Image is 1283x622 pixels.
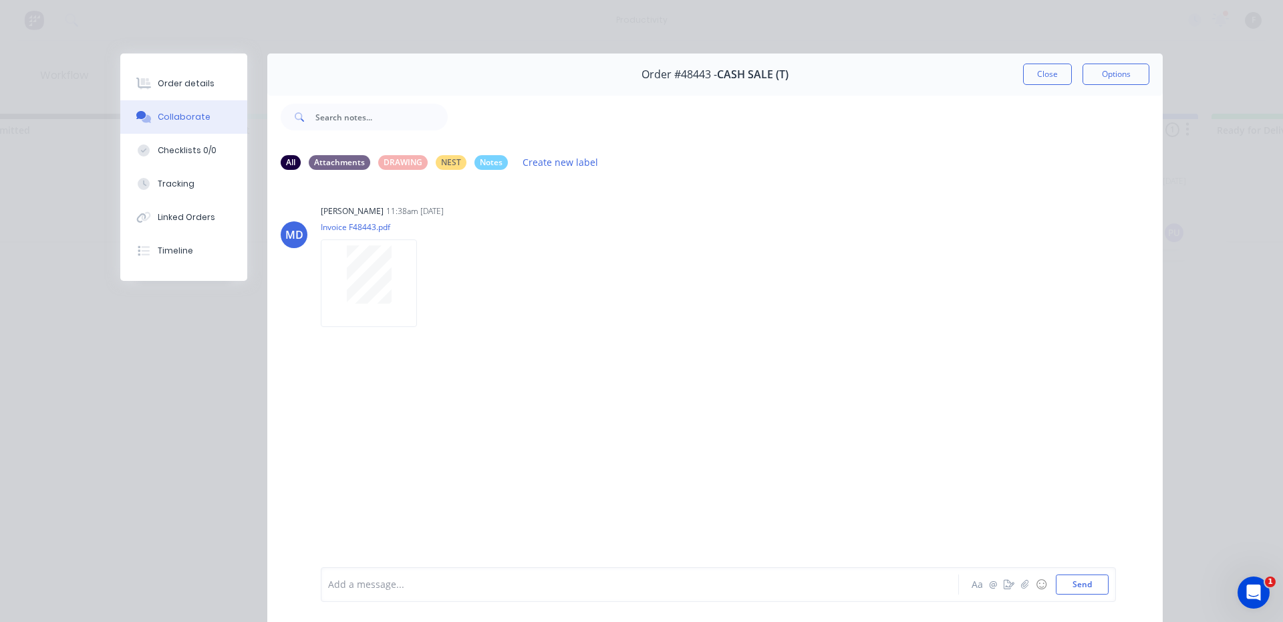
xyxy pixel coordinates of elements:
button: Collaborate [120,100,247,134]
button: Checklists 0/0 [120,134,247,167]
button: Linked Orders [120,201,247,234]
span: CASH SALE (T) [717,68,789,81]
iframe: Intercom live chat [1238,577,1270,609]
button: ☺ [1033,577,1049,593]
span: Order #48443 - [641,68,717,81]
button: Close [1023,64,1072,85]
div: Linked Orders [158,211,215,223]
input: Search notes... [315,104,448,130]
div: Attachments [309,155,370,170]
div: NEST [436,155,466,170]
button: Send [1056,575,1109,595]
div: Timeline [158,245,193,257]
button: Aa [969,577,985,593]
div: Order details [158,78,215,90]
button: Tracking [120,167,247,201]
div: DRAWING [378,155,428,170]
div: Notes [474,155,508,170]
div: Checklists 0/0 [158,144,217,157]
p: Invoice F48443.pdf [321,221,430,233]
button: @ [985,577,1001,593]
div: Collaborate [158,111,210,123]
button: Create new label [516,153,605,171]
div: [PERSON_NAME] [321,205,384,217]
button: Order details [120,67,247,100]
div: All [281,155,301,170]
div: MD [285,227,303,243]
div: Tracking [158,178,194,190]
span: 1 [1265,577,1276,587]
button: Options [1083,64,1149,85]
button: Timeline [120,234,247,268]
div: 11:38am [DATE] [386,205,444,217]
